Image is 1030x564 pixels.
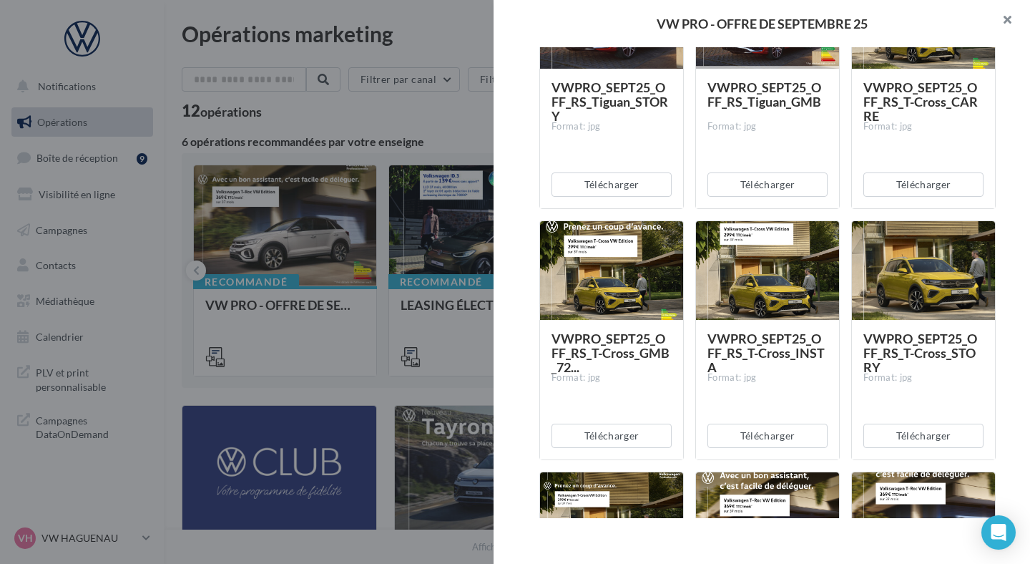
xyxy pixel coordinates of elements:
span: VWPRO_SEPT25_OFF_RS_T-Cross_GMB_72... [551,331,669,375]
button: Télécharger [863,172,984,197]
div: Format: jpg [863,120,984,133]
span: VWPRO_SEPT25_OFF_RS_Tiguan_STORY [551,79,668,124]
div: Format: jpg [551,371,672,384]
div: Format: jpg [863,371,984,384]
button: Télécharger [551,424,672,448]
button: Télécharger [863,424,984,448]
button: Télécharger [707,172,828,197]
div: Open Intercom Messenger [981,515,1016,550]
div: Format: jpg [707,371,828,384]
div: Format: jpg [707,120,828,133]
button: Télécharger [707,424,828,448]
span: VWPRO_SEPT25_OFF_RS_Tiguan_GMB [707,79,821,110]
div: VW PRO - OFFRE DE SEPTEMBRE 25 [516,17,1007,30]
button: Télécharger [551,172,672,197]
span: VWPRO_SEPT25_OFF_RS_T-Cross_INSTA [707,331,825,375]
span: VWPRO_SEPT25_OFF_RS_T-Cross_STORY [863,331,977,375]
span: VWPRO_SEPT25_OFF_RS_T-Cross_CARRE [863,79,978,124]
div: Format: jpg [551,120,672,133]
